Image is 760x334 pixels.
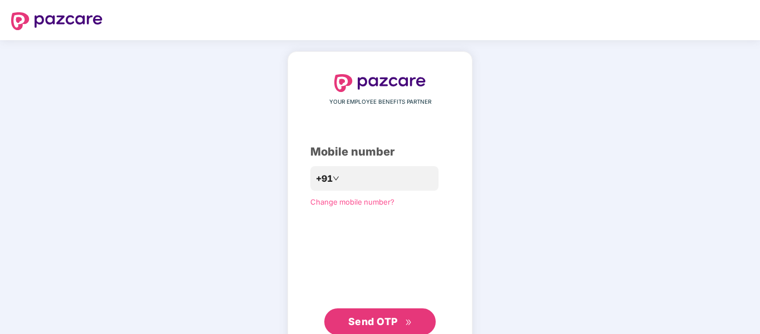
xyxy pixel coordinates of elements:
img: logo [334,74,426,92]
span: YOUR EMPLOYEE BENEFITS PARTNER [329,98,431,107]
img: logo [11,12,103,30]
div: Mobile number [310,143,450,161]
a: Change mobile number? [310,197,394,206]
span: down [333,175,339,182]
span: double-right [405,319,412,326]
span: +91 [316,172,333,186]
span: Send OTP [348,316,398,327]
